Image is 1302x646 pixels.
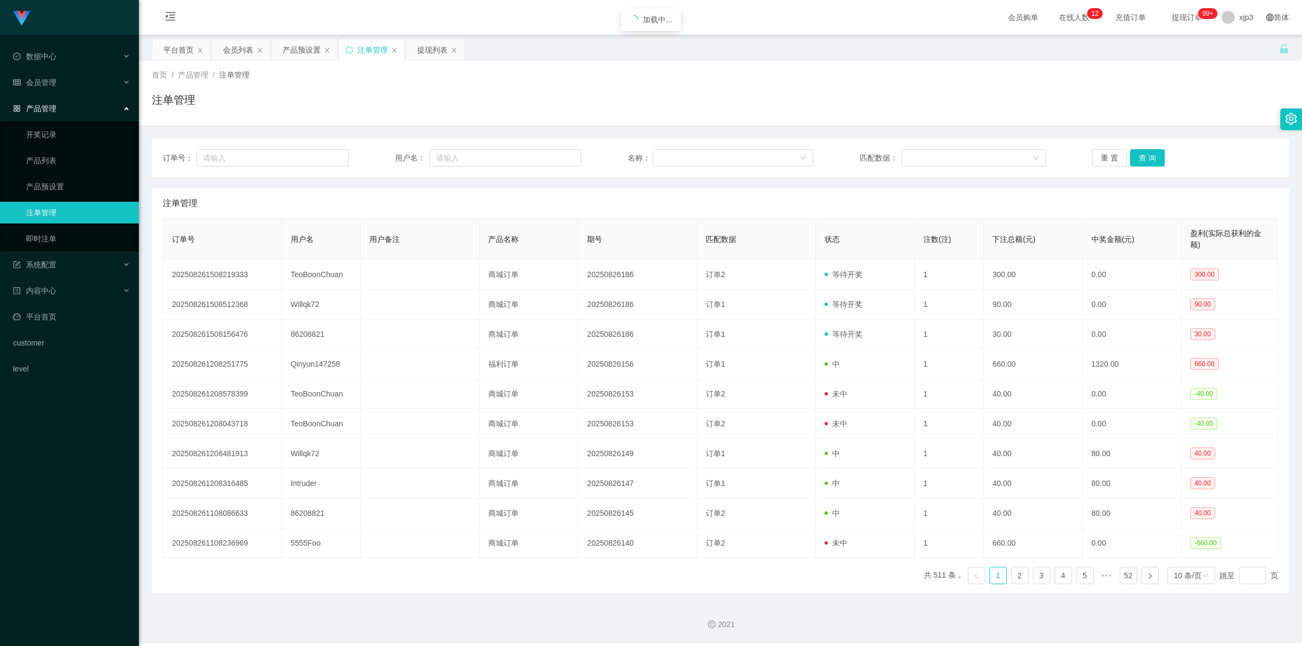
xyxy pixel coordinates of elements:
span: 产品名称 [488,235,519,244]
td: 商城订单 [480,469,578,498]
span: 30.00 [1190,328,1215,340]
td: 0.00 [1083,290,1182,319]
span: / [171,71,174,79]
span: 中 [825,479,840,488]
td: 0.00 [1083,319,1182,349]
div: 注单管理 [358,40,388,60]
span: 下注总额(元) [992,235,1035,244]
i: 图标: down [1202,572,1209,580]
input: 请输入 [430,149,581,167]
td: 202508261208251775 [163,349,282,379]
td: 1 [915,498,984,528]
span: 内容中心 [13,286,56,295]
td: 202508261208316485 [163,469,282,498]
span: 中 [825,360,840,368]
i: 图标: close [197,47,203,54]
a: 2 [1012,567,1028,584]
a: 即时注单 [26,228,130,250]
span: 产品管理 [178,71,208,79]
span: 盈利(实际总获利的金额) [1190,229,1261,249]
i: 图标: close [391,47,398,54]
div: 提现列表 [417,40,448,60]
td: 1 [915,349,984,379]
p: 2 [1095,8,1099,19]
i: 图标: appstore-o [13,105,21,112]
i: 图标: close [451,47,457,54]
li: 1 [990,567,1007,584]
td: 80.00 [1083,439,1182,469]
td: 0.00 [1083,409,1182,439]
span: 产品管理 [13,104,56,113]
td: 5555Foo [282,528,361,558]
sup: 12 [1087,8,1103,19]
button: 重 置 [1092,149,1127,167]
p: 1 [1092,8,1095,19]
li: 共 511 条， [924,567,963,584]
span: 注单管理 [163,197,197,210]
li: 3 [1033,567,1050,584]
td: TeoBoonChuan [282,260,361,290]
span: 40.00 [1190,507,1215,519]
td: 202508261508219333 [163,260,282,290]
td: 202508261108086633 [163,498,282,528]
td: 202508261208578399 [163,379,282,409]
span: 300.00 [1190,268,1219,280]
td: 660.00 [984,528,1082,558]
li: 向后 5 页 [1098,567,1115,584]
td: 商城订单 [480,379,578,409]
td: 30.00 [984,319,1082,349]
a: 3 [1033,567,1050,584]
td: 80.00 [1083,469,1182,498]
td: 202508261508156476 [163,319,282,349]
div: 2021 [148,619,1293,630]
span: 订单1 [706,449,725,458]
span: 数据中心 [13,52,56,61]
span: 订单1 [706,479,725,488]
td: 20250826153 [578,409,697,439]
span: 期号 [587,235,602,244]
i: 图标: right [1147,573,1153,579]
i: 图标: down [800,155,807,162]
span: 提现订单 [1166,14,1208,21]
td: 0.00 [1083,528,1182,558]
td: Willqk72 [282,439,361,469]
td: 86208821 [282,498,361,528]
td: 20250826186 [578,290,697,319]
span: 订单1 [706,330,725,338]
td: 1 [915,290,984,319]
span: 订单2 [706,270,725,279]
span: / [213,71,215,79]
span: 会员管理 [13,78,56,87]
span: 订单2 [706,509,725,517]
i: 图标: close [257,47,263,54]
li: 2 [1011,567,1029,584]
span: 加载中... [643,15,672,24]
td: 福利订单 [480,349,578,379]
td: 300.00 [984,260,1082,290]
td: 20250826145 [578,498,697,528]
li: 5 [1076,567,1094,584]
td: 202508261208043718 [163,409,282,439]
td: 40.00 [984,498,1082,528]
span: 订单2 [706,389,725,398]
i: 图标: left [973,573,980,579]
td: 80.00 [1083,498,1182,528]
a: level [13,358,130,380]
td: 40.00 [984,439,1082,469]
span: 匹配数据： [860,152,902,164]
img: logo.9652507e.png [13,11,30,26]
a: 5 [1077,567,1093,584]
span: 订单1 [706,300,725,309]
td: 202508261208481913 [163,439,282,469]
td: 1 [915,528,984,558]
span: ••• [1098,567,1115,584]
li: 上一页 [968,567,985,584]
a: 开奖记录 [26,124,130,145]
a: 4 [1055,567,1071,584]
span: 未中 [825,389,847,398]
span: 注单管理 [219,71,250,79]
a: 注单管理 [26,202,130,223]
td: 商城订单 [480,290,578,319]
td: 20250826149 [578,439,697,469]
td: 商城订单 [480,260,578,290]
